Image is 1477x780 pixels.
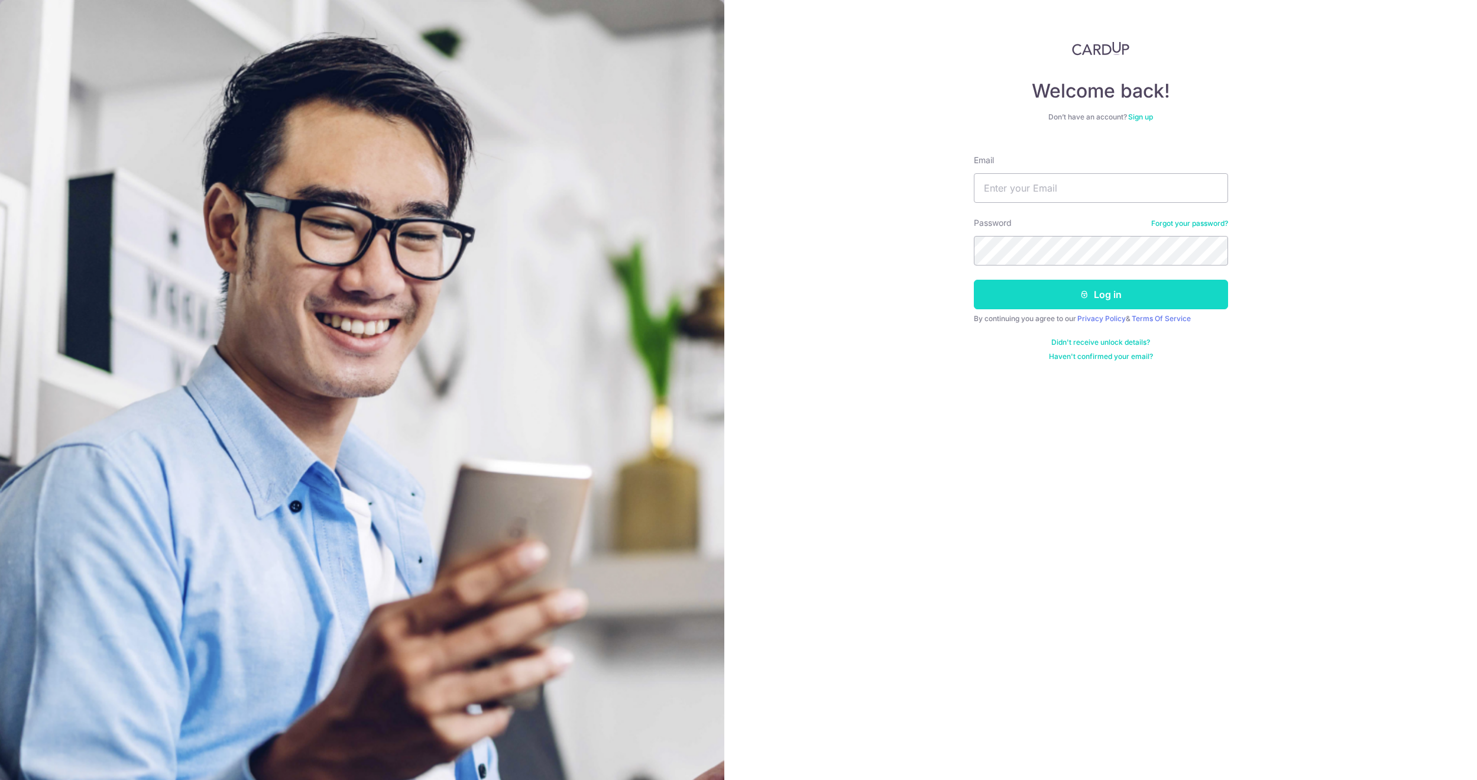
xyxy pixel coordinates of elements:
input: Enter your Email [974,173,1228,203]
a: Haven't confirmed your email? [1049,352,1153,361]
div: Don’t have an account? [974,112,1228,122]
label: Email [974,154,994,166]
a: Sign up [1128,112,1153,121]
h4: Welcome back! [974,79,1228,103]
a: Forgot your password? [1151,219,1228,228]
a: Terms Of Service [1132,314,1191,323]
a: Privacy Policy [1077,314,1126,323]
img: CardUp Logo [1072,41,1130,56]
div: By continuing you agree to our & [974,314,1228,323]
label: Password [974,217,1012,229]
button: Log in [974,280,1228,309]
a: Didn't receive unlock details? [1051,338,1150,347]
